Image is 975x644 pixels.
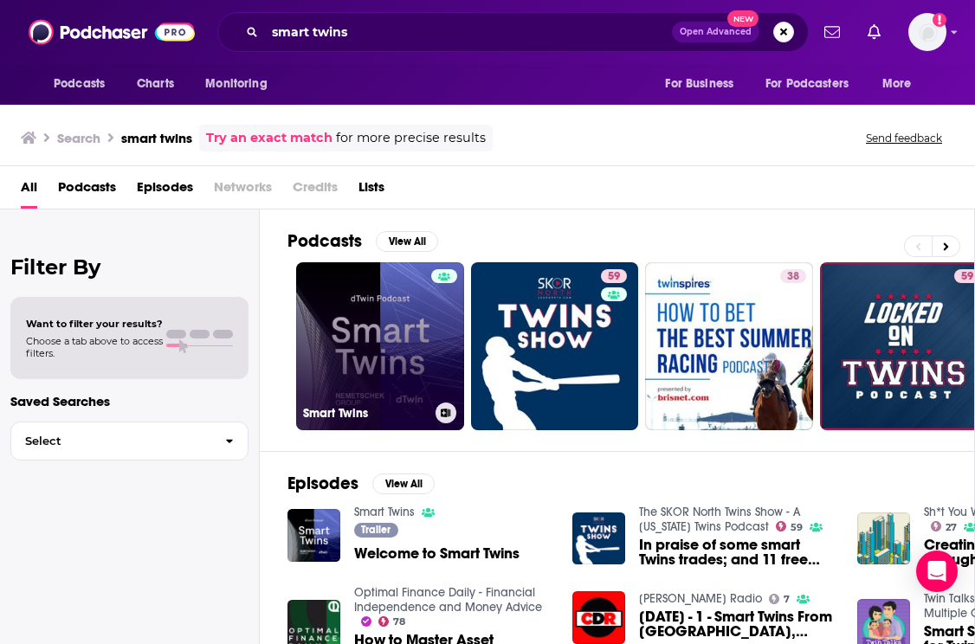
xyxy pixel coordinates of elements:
span: Select [11,435,211,447]
a: Chuck Douglas Radio [639,591,762,606]
a: Smart Twins [354,505,415,519]
button: Send feedback [861,131,947,145]
button: Show profile menu [908,13,946,51]
button: open menu [754,68,874,100]
h3: Smart Twins [303,406,429,421]
h3: smart twins [121,130,192,146]
a: 59 [471,262,639,430]
img: Welcome to Smart Twins [287,509,340,562]
span: 38 [787,268,799,286]
a: Charts [126,68,184,100]
span: Charts [137,72,174,96]
a: The SKOR North Twins Show - A Minnesota Twins Podcast [639,505,800,534]
span: 59 [608,268,620,286]
a: Podcasts [58,173,116,209]
a: PodcastsView All [287,230,438,252]
a: All [21,173,37,209]
a: 38 [780,269,806,283]
button: open menu [42,68,127,100]
button: View All [376,231,438,252]
span: For Business [665,72,733,96]
h2: Episodes [287,473,358,494]
span: for more precise results [336,128,486,148]
a: Episodes [137,173,193,209]
span: Trailer [361,525,391,535]
p: Saved Searches [10,393,249,409]
span: Logged in as RobinBectel [908,13,946,51]
a: Show notifications dropdown [861,17,888,47]
a: 27 [931,521,958,531]
span: 7 [784,596,790,603]
input: Search podcasts, credits, & more... [265,18,672,46]
span: More [882,72,912,96]
a: 5-30-19 - 1 - Smart Twins From Toledo, Opie's Mom [639,609,836,639]
span: Monitoring [205,72,267,96]
span: 59 [791,524,803,531]
span: 78 [393,618,405,626]
span: Open Advanced [680,28,752,36]
a: Lists [358,173,384,209]
a: Try an exact match [206,128,333,148]
button: Open AdvancedNew [672,22,759,42]
a: 59 [601,269,627,283]
button: View All [372,473,435,494]
span: Choose a tab above to access filters. [26,335,163,359]
button: Select [10,422,249,460]
span: For Podcasters [765,72,849,96]
a: 59 [776,521,804,531]
svg: Add a profile image [933,13,946,27]
img: User Profile [908,13,946,51]
div: Open Intercom Messenger [916,551,958,592]
img: Podchaser - Follow, Share and Rate Podcasts [29,16,195,48]
a: 78 [378,616,406,627]
a: EpisodesView All [287,473,435,494]
span: New [727,10,759,27]
button: open menu [653,68,755,100]
a: 38 [645,262,813,430]
span: [DATE] - 1 - Smart Twins From [GEOGRAPHIC_DATA], [PERSON_NAME]'s Mom [639,609,836,639]
span: 27 [946,524,957,531]
a: 7 [769,594,791,604]
img: Creating Smart Buildings through Digital Twins [857,512,910,565]
a: Show notifications dropdown [817,17,847,47]
a: In praise of some smart Twins trades; and 11 free agent relievers worth watching (ep 153) [639,538,836,567]
h2: Filter By [10,254,249,280]
h3: Search [57,130,100,146]
button: open menu [193,68,289,100]
span: Want to filter your results? [26,318,163,330]
a: Optimal Finance Daily - Financial Independence and Money Advice [354,585,542,615]
a: Smart Twins [296,262,464,430]
img: 5-30-19 - 1 - Smart Twins From Toledo, Opie's Mom [572,591,625,644]
button: open menu [870,68,933,100]
img: In praise of some smart Twins trades; and 11 free agent relievers worth watching (ep 153) [572,512,625,565]
h2: Podcasts [287,230,362,252]
div: Search podcasts, credits, & more... [217,12,809,52]
span: 59 [961,268,973,286]
a: Welcome to Smart Twins [354,546,520,561]
span: Credits [293,173,338,209]
span: Networks [214,173,272,209]
span: Podcasts [54,72,105,96]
